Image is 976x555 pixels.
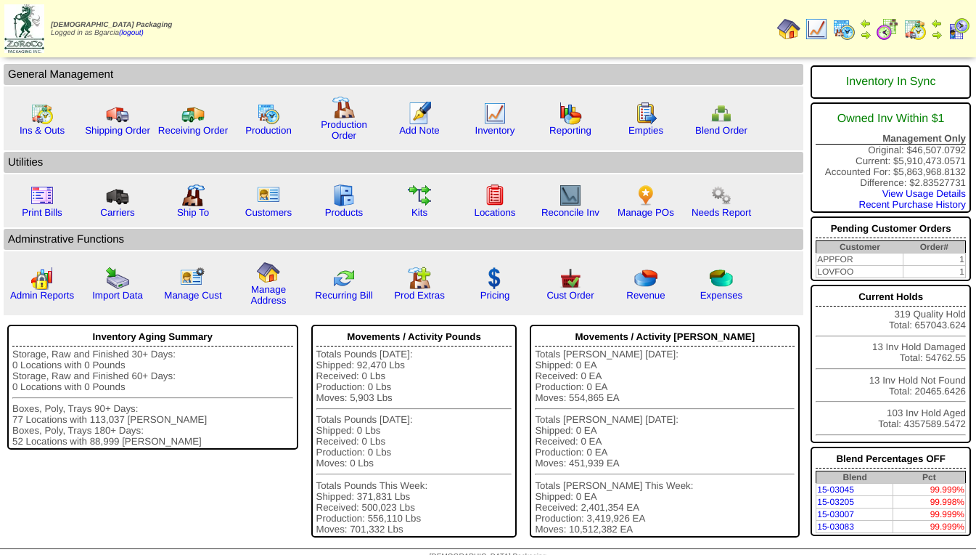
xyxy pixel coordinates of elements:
[408,267,431,290] img: prodextras.gif
[92,290,143,301] a: Import Data
[483,184,507,207] img: locations.gif
[316,328,512,347] div: Movements / Activity Pounds
[559,267,582,290] img: cust_order.png
[816,219,966,238] div: Pending Customer Orders
[408,102,431,125] img: orders.gif
[251,284,287,306] a: Manage Address
[119,29,144,37] a: (logout)
[816,254,903,266] td: APPFOR
[710,184,733,207] img: workflow.png
[816,241,903,254] th: Customer
[399,125,440,136] a: Add Note
[321,119,367,141] a: Production Order
[893,496,966,509] td: 99.998%
[546,290,594,301] a: Cust Order
[394,290,445,301] a: Prod Extras
[177,207,209,218] a: Ship To
[4,4,44,53] img: zoroco-logo-small.webp
[51,21,172,37] span: Logged in as Bgarcia
[180,267,207,290] img: managecust.png
[257,102,280,125] img: calendarprod.gif
[106,267,129,290] img: import.gif
[817,485,854,495] a: 15-03045
[893,471,966,484] th: Pct
[22,207,62,218] a: Print Bills
[817,509,854,519] a: 15-03007
[30,102,54,125] img: calendarinout.gif
[20,125,65,136] a: Ins & Outs
[817,522,854,532] a: 15-03083
[181,102,205,125] img: truck2.gif
[535,349,795,535] div: Totals [PERSON_NAME] [DATE]: Shipped: 0 EA Received: 0 EA Production: 0 EA Moves: 554,865 EA Tota...
[4,229,803,250] td: Adminstrative Functions
[832,17,856,41] img: calendarprod.gif
[4,64,803,85] td: General Management
[106,184,129,207] img: truck3.gif
[475,125,515,136] a: Inventory
[618,207,674,218] a: Manage POs
[816,105,966,133] div: Owned Inv Within $1
[332,184,356,207] img: cabinet.gif
[860,17,872,29] img: arrowleft.gif
[893,484,966,496] td: 99.999%
[541,207,599,218] a: Reconcile Inv
[4,152,803,173] td: Utilities
[483,102,507,125] img: line_graph.gif
[535,328,795,347] div: Movements / Activity [PERSON_NAME]
[549,125,591,136] a: Reporting
[816,266,903,278] td: LOVFOO
[860,29,872,41] img: arrowright.gif
[628,125,663,136] a: Empties
[634,184,657,207] img: po.png
[100,207,134,218] a: Carriers
[158,125,228,136] a: Receiving Order
[859,199,966,210] a: Recent Purchase History
[164,290,221,301] a: Manage Cust
[811,102,971,213] div: Original: $46,507.0792 Current: $5,910,473.0571 Accounted For: $5,863,968.8132 Difference: $2.835...
[51,21,172,29] span: [DEMOGRAPHIC_DATA] Packaging
[893,509,966,521] td: 99.999%
[634,102,657,125] img: workorder.gif
[10,290,74,301] a: Admin Reports
[325,207,364,218] a: Products
[257,184,280,207] img: customers.gif
[816,471,893,484] th: Blend
[816,68,966,96] div: Inventory In Sync
[408,184,431,207] img: workflow.gif
[817,497,854,507] a: 15-03205
[692,207,751,218] a: Needs Report
[710,102,733,125] img: network.png
[332,96,356,119] img: factory.gif
[931,17,943,29] img: arrowleft.gif
[30,267,54,290] img: graph2.png
[876,17,899,41] img: calendarblend.gif
[85,125,150,136] a: Shipping Order
[559,184,582,207] img: line_graph2.gif
[474,207,515,218] a: Locations
[315,290,372,301] a: Recurring Bill
[257,261,280,284] img: home.gif
[245,125,292,136] a: Production
[947,17,970,41] img: calendarcustomer.gif
[816,288,966,307] div: Current Holds
[12,349,293,447] div: Storage, Raw and Finished 30+ Days: 0 Locations with 0 Pounds Storage, Raw and Finished 60+ Days:...
[903,266,966,278] td: 1
[480,290,510,301] a: Pricing
[30,184,54,207] img: invoice2.gif
[332,267,356,290] img: reconcile.gif
[816,450,966,469] div: Blend Percentages OFF
[931,29,943,41] img: arrowright.gif
[12,328,293,347] div: Inventory Aging Summary
[559,102,582,125] img: graph.gif
[903,254,966,266] td: 1
[106,102,129,125] img: truck.gif
[700,290,743,301] a: Expenses
[710,267,733,290] img: pie_chart2.png
[411,207,427,218] a: Kits
[811,285,971,443] div: 319 Quality Hold Total: 657043.624 13 Inv Hold Damaged Total: 54762.55 13 Inv Hold Not Found Tota...
[816,133,966,145] div: Management Only
[882,188,966,199] a: View Usage Details
[903,17,927,41] img: calendarinout.gif
[903,241,966,254] th: Order#
[634,267,657,290] img: pie_chart.png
